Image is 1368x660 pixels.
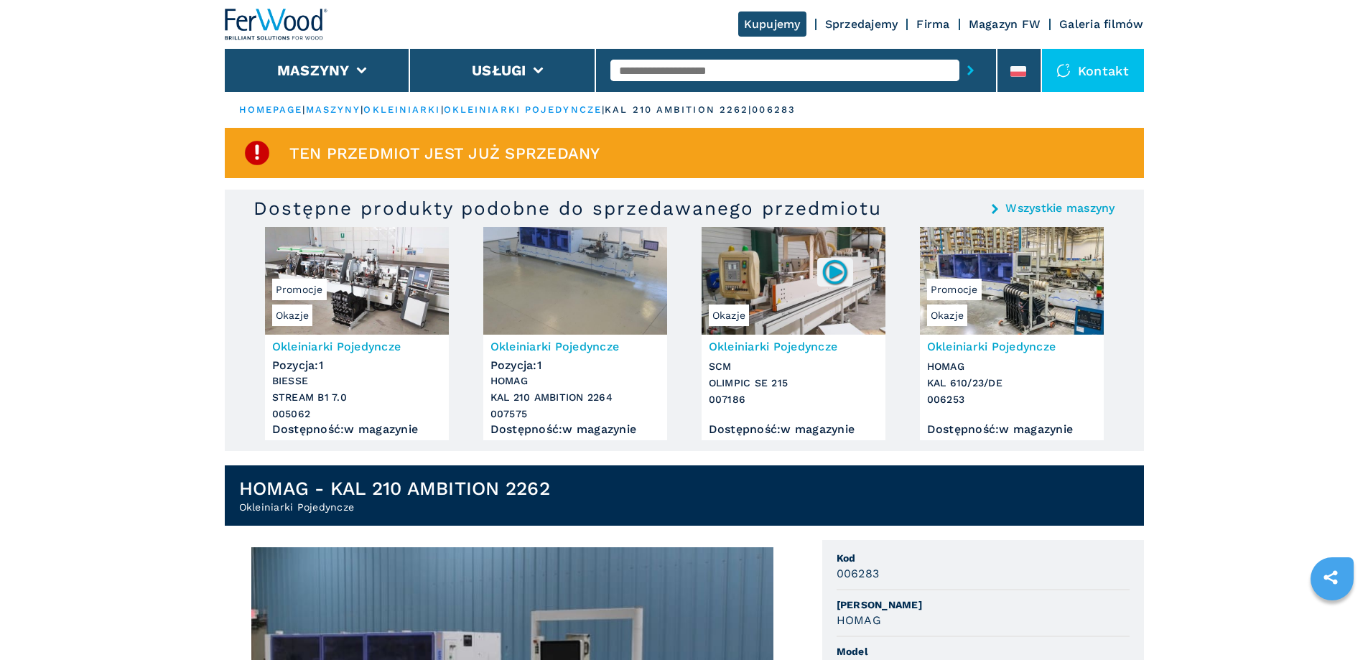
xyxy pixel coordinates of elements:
[1042,49,1144,92] div: Kontakt
[272,426,442,433] div: Dostępność : w magazynie
[441,104,444,115] span: |
[709,358,878,408] h3: SCM OLIMPIC SE 215 007186
[837,644,1130,659] span: Model
[306,104,361,115] a: maszyny
[927,279,982,300] span: Promocje
[239,500,550,514] h2: Okleiniarki Pojedyncze
[243,139,271,167] img: SoldProduct
[225,9,328,40] img: Ferwood
[483,227,667,440] a: Okleiniarki Pojedyncze HOMAG KAL 210 AMBITION 2264Okleiniarki PojedynczePozycja:1HOMAGKAL 210 AMB...
[752,103,796,116] p: 006283
[265,227,449,335] img: Okleiniarki Pojedyncze BIESSE STREAM B1 7.0
[490,426,660,433] div: Dostępność : w magazynie
[272,279,327,300] span: Promocje
[702,227,885,440] a: Okleiniarki Pojedyncze SCM OLIMPIC SE 215Okazje007186Okleiniarki PojedynczeSCMOLIMPIC SE 21500718...
[738,11,806,37] a: Kupujemy
[837,612,881,628] h3: HOMAG
[272,305,313,326] span: Okazje
[920,227,1104,335] img: Okleiniarki Pojedyncze HOMAG KAL 610/23/DE
[605,103,752,116] p: kal 210 ambition 2262 |
[927,305,968,326] span: Okazje
[490,338,660,355] h3: Okleiniarki Pojedyncze
[837,598,1130,612] span: [PERSON_NAME]
[920,227,1104,440] a: Okleiniarki Pojedyncze HOMAG KAL 610/23/DEOkazjePromocjeOkleiniarki PojedynczeHOMAGKAL 610/23/DE0...
[1307,595,1357,649] iframe: Chat
[239,104,303,115] a: HOMEPAGE
[272,355,442,369] div: Pozycja : 1
[444,104,602,115] a: okleiniarki pojedyncze
[821,258,849,286] img: 007186
[927,358,1097,408] h3: HOMAG KAL 610/23/DE 006253
[916,17,949,31] a: Firma
[360,104,363,115] span: |
[602,104,605,115] span: |
[483,227,667,335] img: Okleiniarki Pojedyncze HOMAG KAL 210 AMBITION 2264
[1005,203,1115,214] a: Wszystkie maszyny
[302,104,305,115] span: |
[1313,559,1349,595] a: sharethis
[289,145,600,162] span: Ten przedmiot jest już sprzedany
[472,62,526,79] button: Usługi
[959,54,982,87] button: submit-button
[363,104,440,115] a: okleiniarki
[272,338,442,355] h3: Okleiniarki Pojedyncze
[490,355,660,369] div: Pozycja : 1
[1059,17,1144,31] a: Galeria filmów
[837,551,1130,565] span: Kod
[709,305,750,326] span: Okazje
[825,17,898,31] a: Sprzedajemy
[1056,63,1071,78] img: Kontakt
[927,426,1097,433] div: Dostępność : w magazynie
[239,477,550,500] h1: HOMAG - KAL 210 AMBITION 2262
[969,17,1041,31] a: Magazyn FW
[927,338,1097,355] h3: Okleiniarki Pojedyncze
[837,565,880,582] h3: 006283
[253,197,882,220] h3: Dostępne produkty podobne do sprzedawanego przedmiotu
[709,338,878,355] h3: Okleiniarki Pojedyncze
[702,227,885,335] img: Okleiniarki Pojedyncze SCM OLIMPIC SE 215
[277,62,350,79] button: Maszyny
[272,373,442,422] h3: BIESSE STREAM B1 7.0 005062
[265,227,449,440] a: Okleiniarki Pojedyncze BIESSE STREAM B1 7.0OkazjePromocjeOkleiniarki PojedynczePozycja:1BIESSESTR...
[709,426,878,433] div: Dostępność : w magazynie
[490,373,660,422] h3: HOMAG KAL 210 AMBITION 2264 007575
